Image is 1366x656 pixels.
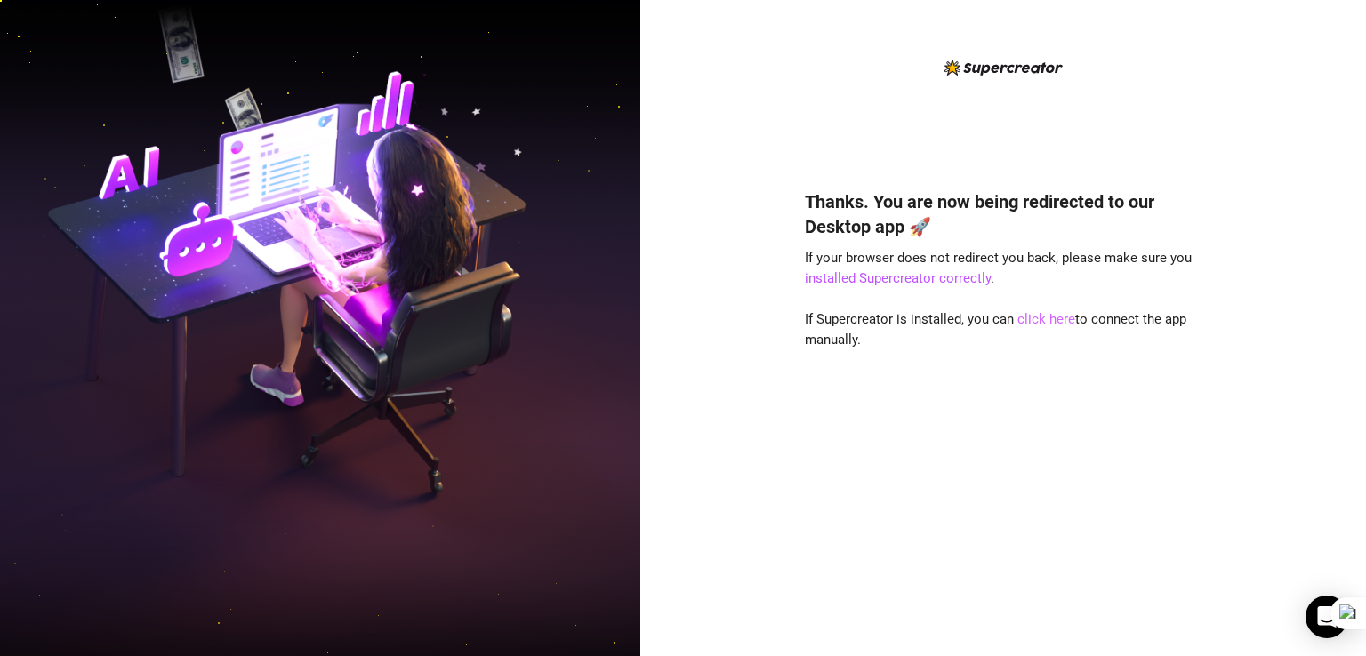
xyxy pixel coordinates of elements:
[805,250,1192,287] span: If your browser does not redirect you back, please make sure you .
[1306,596,1348,638] div: Open Intercom Messenger
[944,60,1063,76] img: logo-BBDzfeDw.svg
[805,189,1201,239] h4: Thanks. You are now being redirected to our Desktop app 🚀
[805,311,1186,348] span: If Supercreator is installed, you can to connect the app manually.
[1017,311,1075,327] a: click here
[805,270,991,286] a: installed Supercreator correctly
